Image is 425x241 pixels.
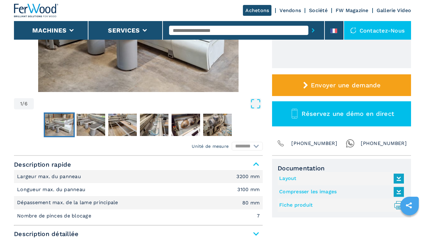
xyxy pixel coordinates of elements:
button: Open Fullscreen [35,98,261,109]
span: [PHONE_NUMBER] [361,139,407,148]
img: Ferwood [14,4,59,17]
span: Documentation [278,164,405,172]
a: Compresser les images [279,187,401,197]
button: submit-button [308,23,318,37]
a: Société [309,7,328,13]
span: Description détaillée [14,228,263,239]
em: Unité de mesure [192,143,229,149]
img: Phone [276,139,285,148]
iframe: Chat [399,213,420,236]
img: 2dbb6fdc98c5661ef5f71bce32a4bf52 [140,114,168,136]
img: Contactez-nous [350,27,356,33]
img: f32000d331fd686ea89c7f02158c95dc [77,114,105,136]
img: 0c665f676343ee2eb50780d55d8c01e4 [45,114,74,136]
p: Dépassement max. de la lame principale [17,199,120,206]
a: Vendons [280,7,301,13]
div: Description rapide [14,170,263,223]
button: Go to Slide 6 [202,112,233,137]
button: Go to Slide 1 [44,112,75,137]
button: Services [108,27,140,34]
button: Machines [32,27,66,34]
a: sharethis [401,198,417,213]
a: Layout [279,173,401,184]
span: / [22,101,24,106]
img: 936f173230b207fafb076d5b82ffc26c [203,114,232,136]
a: Fiche produit [279,200,401,210]
p: Longueur max. du panneau [17,186,87,193]
a: FW Magazine [336,7,369,13]
p: Largeur max. du panneau [17,173,83,180]
span: Description rapide [14,159,263,170]
button: Réservez une démo en direct [272,101,411,126]
button: Go to Slide 3 [107,112,138,137]
span: [PHONE_NUMBER] [291,139,337,148]
span: Envoyer une demande [311,81,381,89]
img: dfd2bf4549392e4d93cebfb01d09bd0d [172,114,200,136]
em: 7 [257,213,260,218]
img: Whatsapp [346,139,355,148]
button: Envoyer une demande [272,74,411,96]
span: Réservez une démo en direct [302,110,394,117]
button: Go to Slide 5 [170,112,201,137]
img: 85a5565824a616814bf6ccf2f69eda7a [108,114,137,136]
em: 80 mm [242,200,260,205]
button: Go to Slide 2 [75,112,106,137]
button: Go to Slide 4 [139,112,170,137]
span: 6 [25,101,28,106]
div: Contactez-nous [344,21,411,40]
nav: Thumbnail Navigation [14,112,263,137]
a: Gallerie Video [377,7,411,13]
em: 3200 mm [236,174,260,179]
span: 1 [20,101,22,106]
a: Achetons [243,5,271,16]
em: 3100 mm [237,187,260,192]
p: Nombre de pinces de blocage [17,213,93,219]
